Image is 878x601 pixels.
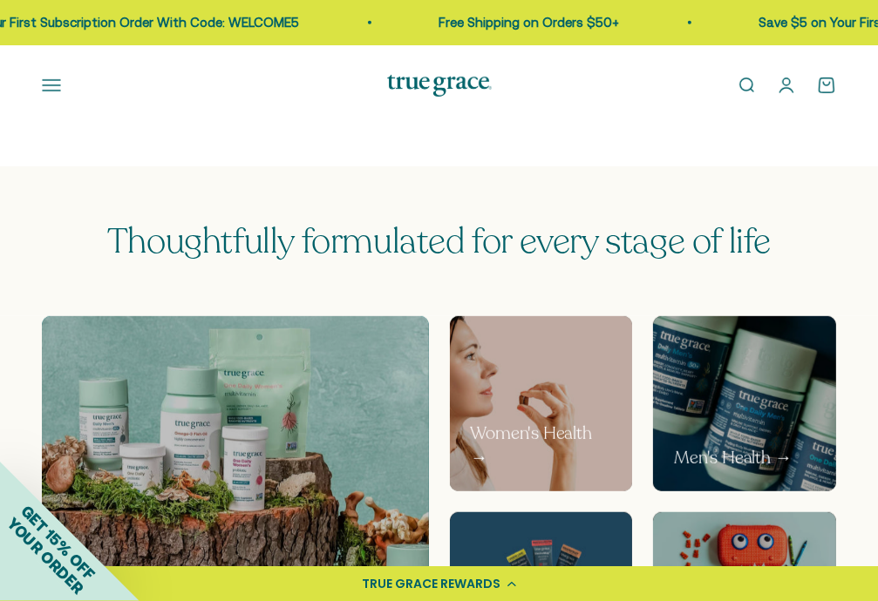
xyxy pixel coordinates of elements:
[363,575,501,593] div: TRUE GRACE REWARDS
[653,316,836,491] img: True Grace One Daily Men's multivitamin bottles on a blue background
[450,316,633,491] a: Woman holding a small pill in a pink background Women's Health →
[3,514,87,598] span: YOUR ORDER
[107,218,771,265] span: Thoughtfully formulated for every stage of life
[674,446,792,470] p: Men's Health →
[653,316,836,491] a: True Grace One Daily Men's multivitamin bottles on a blue background Men's Health →
[471,422,612,470] p: Women's Health →
[17,502,99,583] span: GET 15% OFF
[444,311,637,496] img: Woman holding a small pill in a pink background
[435,15,616,30] a: Free Shipping on Orders $50+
